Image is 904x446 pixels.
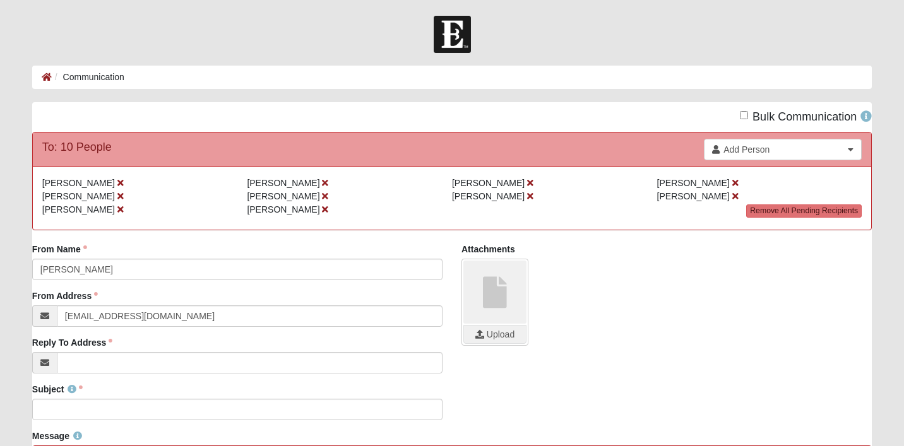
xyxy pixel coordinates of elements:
[247,178,319,188] span: [PERSON_NAME]
[32,290,98,302] label: From Address
[704,139,862,160] a: Add Person Clear selection
[657,191,730,201] span: [PERSON_NAME]
[32,243,87,255] label: From Name
[52,71,124,84] li: Communication
[740,111,748,119] input: Bulk Communication
[32,383,83,396] label: Subject
[32,430,82,442] label: Message
[434,16,471,53] img: Church of Eleven22 Logo
[42,139,112,156] div: To: 10 People
[746,204,862,218] a: Remove All Pending Recipients
[247,191,319,201] span: [PERSON_NAME]
[42,204,115,214] span: [PERSON_NAME]
[752,110,857,123] span: Bulk Communication
[452,178,525,188] span: [PERSON_NAME]
[42,178,115,188] span: [PERSON_NAME]
[452,191,525,201] span: [PERSON_NAME]
[247,204,319,214] span: [PERSON_NAME]
[657,178,730,188] span: [PERSON_NAME]
[42,191,115,201] span: [PERSON_NAME]
[32,336,112,349] label: Reply To Address
[723,143,844,156] span: Add Person
[461,243,515,255] label: Attachments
